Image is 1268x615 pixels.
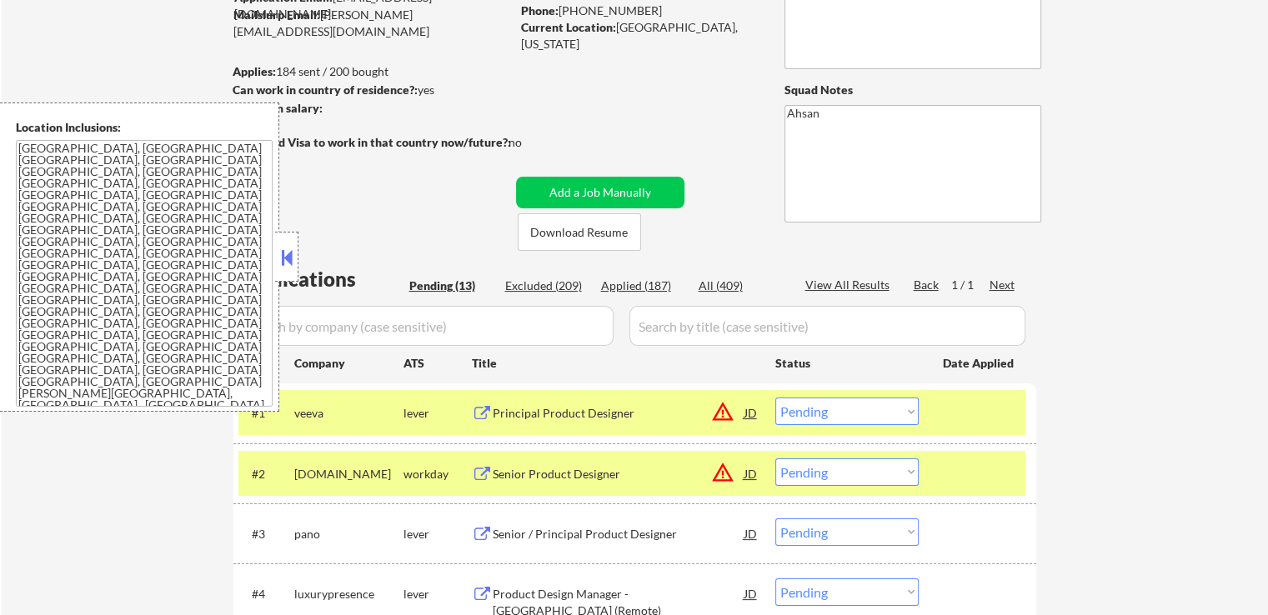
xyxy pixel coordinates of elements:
div: Company [294,355,403,372]
div: Senior / Principal Product Designer [493,526,744,542]
strong: Can work in country of residence?: [233,82,418,97]
div: #1 [252,405,281,422]
div: View All Results [805,277,895,293]
div: [PHONE_NUMBER] [521,2,757,19]
div: [PERSON_NAME][EMAIL_ADDRESS][DOMAIN_NAME] [233,7,510,39]
div: JD [743,518,759,548]
div: pano [294,526,403,542]
div: 184 sent / 200 bought [233,63,510,80]
div: JD [743,578,759,608]
div: lever [403,526,472,542]
div: ATS [403,355,472,372]
strong: Mailslurp Email: [233,7,320,22]
strong: Current Location: [521,20,616,34]
strong: Will need Visa to work in that country now/future?: [233,135,511,149]
div: lever [403,405,472,422]
button: Download Resume [518,213,641,251]
div: workday [403,466,472,482]
div: [DOMAIN_NAME] [294,466,403,482]
div: All (409) [699,277,782,294]
div: JD [743,397,759,427]
div: Applications [238,269,403,289]
strong: Phone: [521,3,559,17]
strong: Minimum salary: [233,101,323,115]
div: Applied (187) [601,277,684,294]
div: luxurypresence [294,586,403,602]
div: veeva [294,405,403,422]
button: warning_amber [711,400,734,423]
div: JD [743,458,759,488]
div: Squad Notes [784,82,1041,98]
button: warning_amber [711,461,734,484]
div: yes [233,82,505,98]
div: Back [914,277,940,293]
strong: Applies: [233,64,276,78]
div: Excluded (209) [505,277,589,294]
div: [GEOGRAPHIC_DATA], [US_STATE] [521,19,757,52]
div: Title [472,355,759,372]
div: Senior Product Designer [493,466,744,482]
div: Principal Product Designer [493,405,744,422]
div: no [509,134,556,151]
input: Search by company (case sensitive) [238,306,614,346]
div: 1 / 1 [951,277,990,293]
div: lever [403,586,472,602]
div: #3 [252,526,281,542]
div: Status [775,347,919,377]
div: Date Applied [943,355,1016,372]
input: Search by title (case sensitive) [629,306,1025,346]
button: Add a Job Manually [516,177,684,208]
div: #2 [252,466,281,482]
div: Pending (13) [409,277,493,294]
div: Next [990,277,1016,293]
div: Location Inclusions: [16,119,273,136]
div: #4 [252,586,281,602]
